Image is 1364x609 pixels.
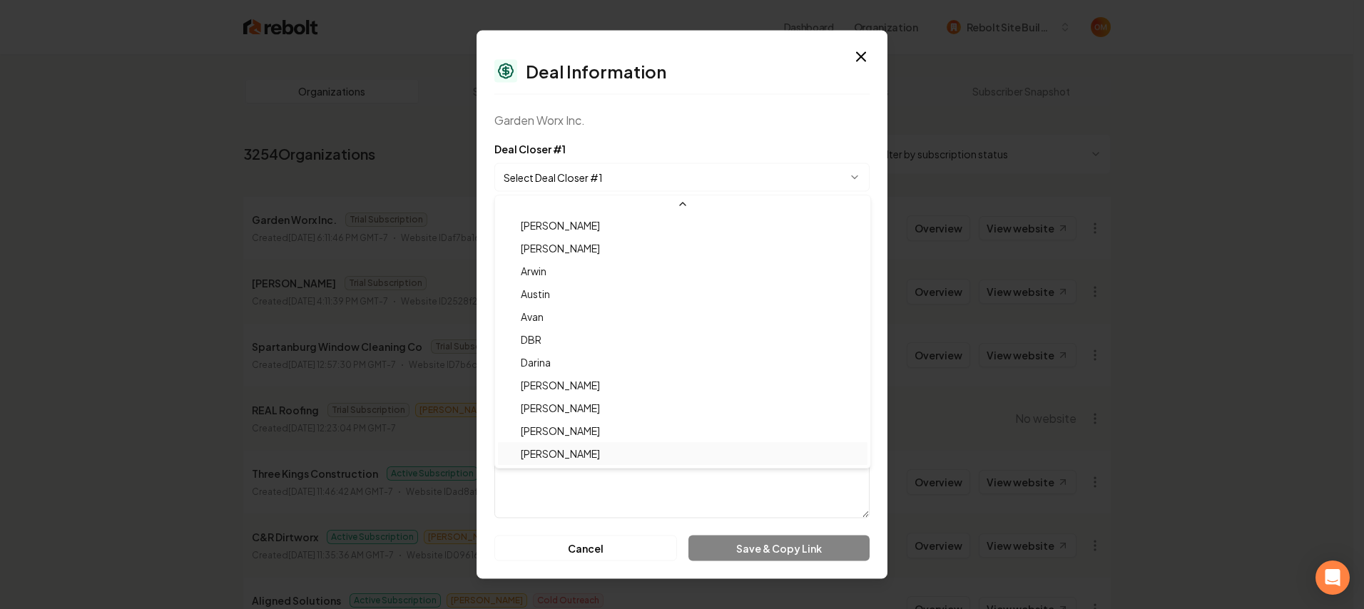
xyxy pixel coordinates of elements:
span: Darina [521,356,551,369]
span: [PERSON_NAME] [521,424,600,437]
span: Arwin [521,265,546,277]
span: DBR [521,333,541,346]
span: [PERSON_NAME] [521,219,600,232]
span: Austin [521,287,550,300]
span: Avan [521,310,544,323]
span: [PERSON_NAME] [521,401,600,414]
span: [PERSON_NAME] [521,447,600,460]
span: [PERSON_NAME] [521,379,600,391]
span: [PERSON_NAME] [521,242,600,255]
